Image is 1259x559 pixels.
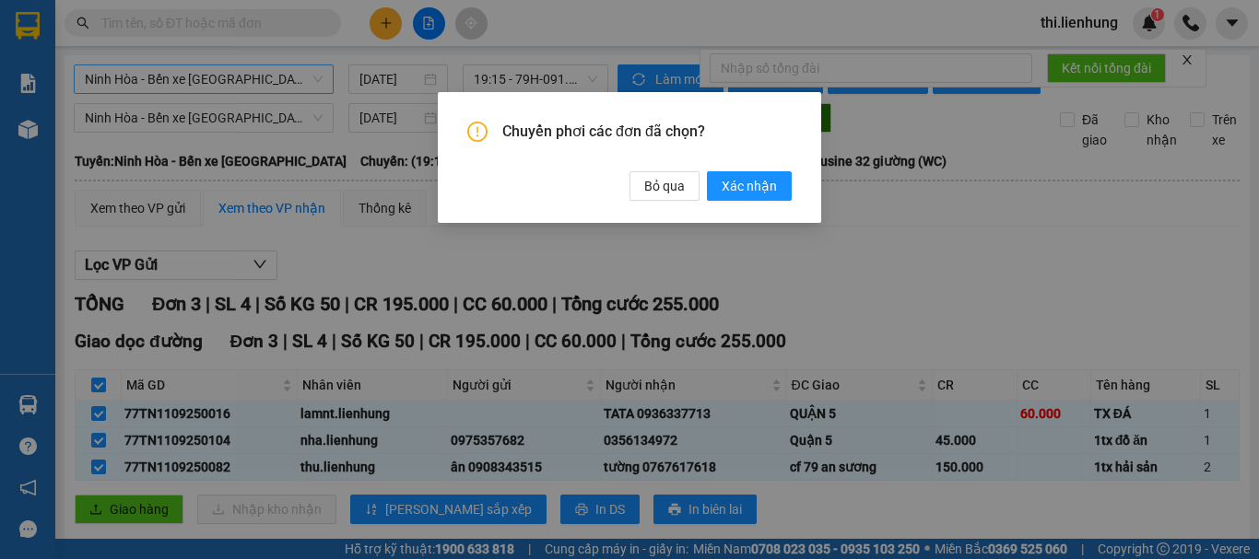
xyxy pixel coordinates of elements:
[707,171,792,201] button: Xác nhận
[467,122,488,142] span: exclamation-circle
[502,122,792,142] span: Chuyển phơi các đơn đã chọn?
[722,176,777,196] span: Xác nhận
[644,176,685,196] span: Bỏ qua
[629,171,700,201] button: Bỏ qua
